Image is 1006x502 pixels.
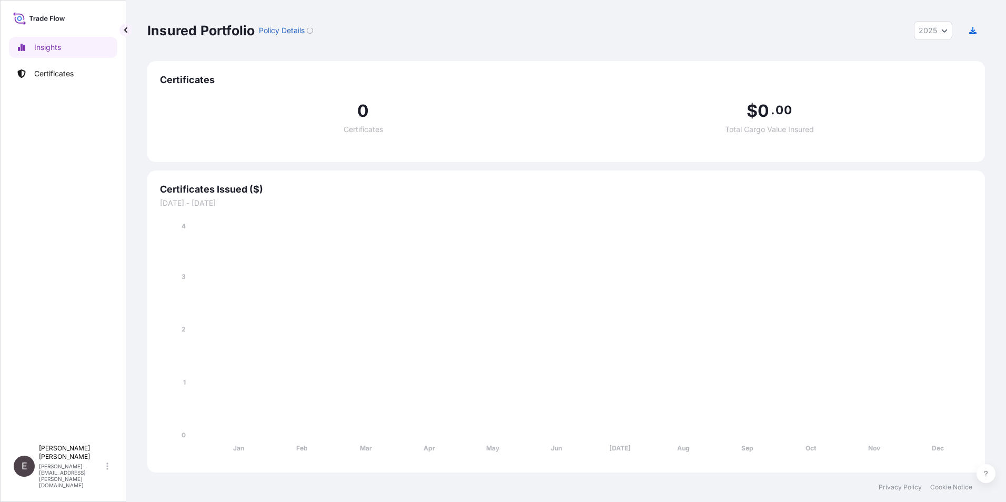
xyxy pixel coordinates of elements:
[741,444,753,452] tspan: Sep
[147,22,255,39] p: Insured Portfolio
[160,74,972,86] span: Certificates
[344,126,383,133] span: Certificates
[307,22,313,39] button: Loading
[677,444,690,452] tspan: Aug
[259,25,305,36] p: Policy Details
[307,27,313,34] div: Loading
[868,444,881,452] tspan: Nov
[39,463,104,488] p: [PERSON_NAME][EMAIL_ADDRESS][PERSON_NAME][DOMAIN_NAME]
[296,444,308,452] tspan: Feb
[34,68,74,79] p: Certificates
[233,444,244,452] tspan: Jan
[183,378,186,386] tspan: 1
[9,63,117,84] a: Certificates
[486,444,500,452] tspan: May
[932,444,944,452] tspan: Dec
[771,106,774,114] span: .
[776,106,791,114] span: 00
[424,444,435,452] tspan: Apr
[160,183,972,196] span: Certificates Issued ($)
[758,103,769,119] span: 0
[9,37,117,58] a: Insights
[879,483,922,491] a: Privacy Policy
[39,444,104,461] p: [PERSON_NAME] [PERSON_NAME]
[182,431,186,439] tspan: 0
[914,21,952,40] button: Year Selector
[357,103,369,119] span: 0
[930,483,972,491] a: Cookie Notice
[22,461,27,471] span: E
[182,222,186,230] tspan: 4
[747,103,758,119] span: $
[806,444,817,452] tspan: Oct
[551,444,562,452] tspan: Jun
[360,444,372,452] tspan: Mar
[725,126,814,133] span: Total Cargo Value Insured
[160,198,972,208] span: [DATE] - [DATE]
[919,25,937,36] span: 2025
[609,444,631,452] tspan: [DATE]
[34,42,61,53] p: Insights
[182,325,186,333] tspan: 2
[182,273,186,280] tspan: 3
